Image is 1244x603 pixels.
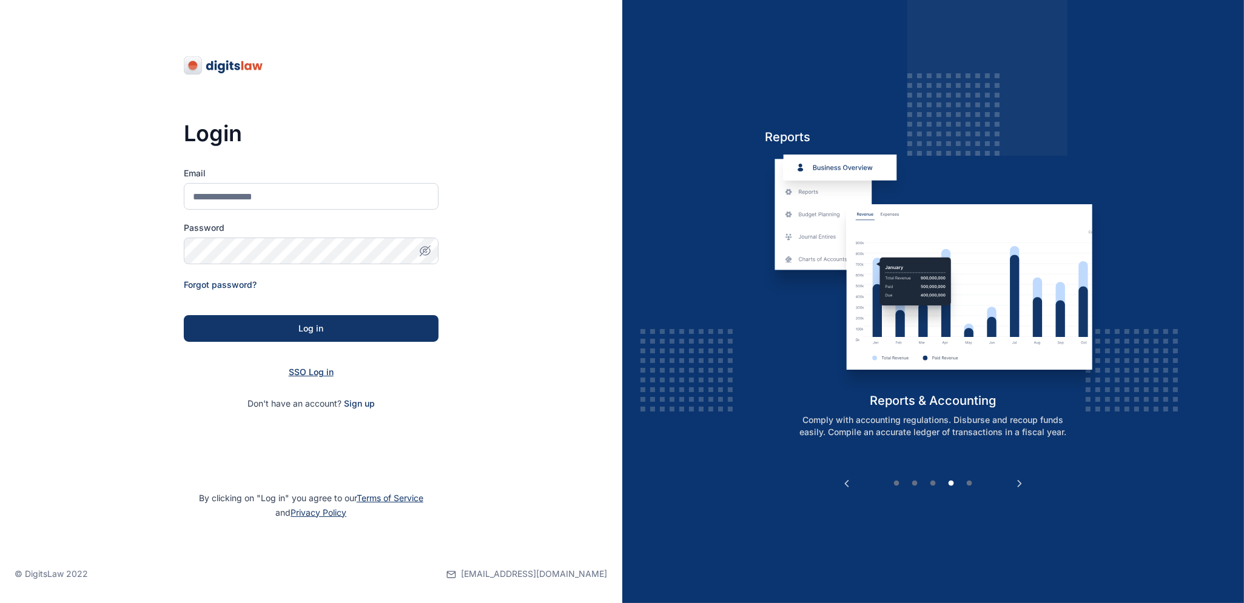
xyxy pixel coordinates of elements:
[184,315,439,342] button: Log in
[15,491,608,520] p: By clicking on "Log in" you agree to our
[765,128,1101,145] h5: Reports
[945,478,957,490] button: 4
[275,507,346,518] span: and
[765,155,1101,392] img: reports-and-accounting
[462,568,608,580] span: [EMAIL_ADDRESS][DOMAIN_NAME]
[890,478,903,490] button: 1
[15,568,88,580] p: © DigitsLaw 2022
[289,367,334,377] a: SSO Log in
[184,121,439,145] h3: Login
[184,222,439,234] label: Password
[357,493,423,503] a: Terms of Service
[927,478,939,490] button: 3
[909,478,921,490] button: 2
[778,414,1088,438] p: Comply with accounting regulations. Disburse and recoup funds easily. Compile an accurate ledger ...
[184,279,257,290] a: Forgot password?
[446,545,608,603] a: [EMAIL_ADDRESS][DOMAIN_NAME]
[291,507,346,518] a: Privacy Policy
[765,392,1101,409] h5: reports & accounting
[184,398,439,410] p: Don't have an account?
[203,322,419,335] div: Log in
[344,398,375,408] a: Sign up
[963,478,975,490] button: 5
[344,398,375,410] span: Sign up
[1014,478,1026,490] button: Next
[184,56,264,75] img: digitslaw-logo
[841,478,853,490] button: Previous
[184,167,439,179] label: Email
